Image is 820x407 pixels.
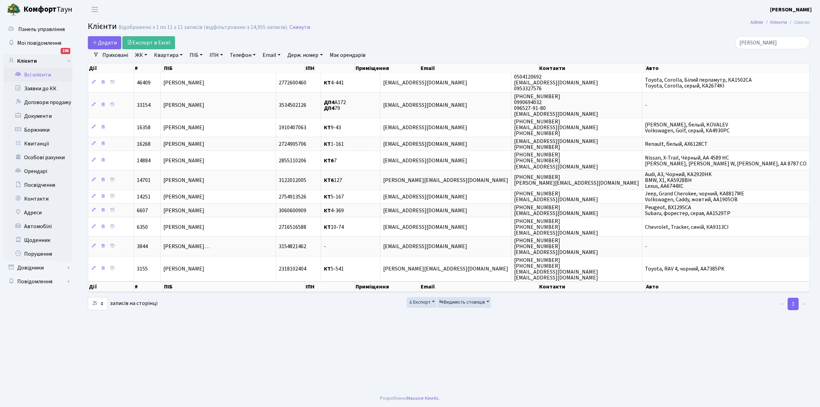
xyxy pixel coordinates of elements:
a: Повідомлення [3,275,72,288]
b: КТ [324,79,331,87]
span: 0504120692 [EMAIL_ADDRESS][DOMAIN_NAME] 0953327576 [514,73,598,92]
div: Розроблено . [380,395,440,402]
a: Email [260,49,283,61]
a: 1 [788,298,799,310]
span: 3155 [137,265,148,273]
b: КТ [324,207,331,214]
span: [PERSON_NAME] [163,265,204,273]
th: ІПН [305,282,355,292]
b: [PERSON_NAME] [770,6,812,13]
th: ІПН [305,63,355,73]
b: КТ [324,223,331,231]
span: 16268 [137,140,151,148]
span: 4-369 [324,207,344,214]
a: Має орендарів [327,49,368,61]
a: Клієнти [770,19,787,26]
span: 3154821462 [279,243,306,250]
b: ДП4 [324,99,335,106]
span: [PERSON_NAME] [163,124,204,131]
span: [PERSON_NAME], белый, KOVALEV Volkswagen, Golf, серый, КА4930РС [645,121,730,134]
a: Квитанції [3,137,72,151]
span: 2754913526 [279,193,306,201]
b: КТ [324,193,331,201]
span: Nissan, X-Trail, Чёрный, АА 4589 НС [PERSON_NAME], [PERSON_NAME] W, [PERSON_NAME], АА 8787 СО [645,154,807,167]
th: Контакти [539,282,645,292]
span: [EMAIL_ADDRESS][DOMAIN_NAME] [383,124,467,131]
a: Посвідчення [3,178,72,192]
a: Особові рахунки [3,151,72,164]
a: Договори продажу [3,95,72,109]
span: 4-441 [324,79,344,87]
span: 46409 [137,79,151,87]
span: [EMAIL_ADDRESS][DOMAIN_NAME] [PHONE_NUMBER] [514,138,598,151]
a: Приховані [100,49,131,61]
span: [PERSON_NAME] [163,157,204,165]
li: Список [787,19,810,26]
span: 9-43 [324,124,341,131]
span: [PERSON_NAME]… [163,243,210,250]
span: [PERSON_NAME] [163,79,204,87]
span: 2716516588 [279,223,306,231]
button: Експорт [407,297,437,308]
span: [PHONE_NUMBER] [EMAIL_ADDRESS][DOMAIN_NAME] [514,204,598,217]
span: Toyota, RAV 4, чорний, AA7385PK [645,265,725,273]
a: Massive Kinetic [407,395,439,402]
a: Контакти [3,192,72,206]
span: [PERSON_NAME] [163,207,204,214]
a: Довідники [3,261,72,275]
th: ПІБ [163,63,305,73]
span: 127 [324,176,342,184]
span: [EMAIL_ADDRESS][DOMAIN_NAME] [383,101,467,109]
span: Peugeot, ВХ1295СА Subaru, форестер, серая, АА1529ТР [645,204,730,217]
span: [PERSON_NAME] [163,140,204,148]
div: Відображено з 1 по 11 з 11 записів (відфільтровано з 14,955 записів). [119,24,288,31]
a: Скинути [289,24,310,31]
nav: breadcrumb [740,15,820,30]
span: 1-161 [324,140,344,148]
span: Видимість стовпців [439,299,485,306]
span: 2318102404 [279,265,306,273]
span: Експорт [408,299,431,306]
a: ЖК [132,49,150,61]
a: Щоденник [3,233,72,247]
span: [EMAIL_ADDRESS][DOMAIN_NAME] [383,243,467,250]
th: Авто [645,282,810,292]
span: - [645,243,647,250]
a: [PERSON_NAME] [770,6,812,14]
b: КТ [324,140,331,148]
a: Всі клієнти [3,68,72,82]
span: [PERSON_NAME][EMAIL_ADDRESS][DOMAIN_NAME] [383,265,508,273]
a: Квартира [151,49,185,61]
span: Панель управління [18,26,65,33]
span: 3534502126 [279,101,306,109]
button: Видимість стовпців [437,297,491,308]
a: Орендарі [3,164,72,178]
span: [PERSON_NAME] [163,176,204,184]
span: 3060600909 [279,207,306,214]
span: 2772600460 [279,79,306,87]
b: КТ6 [324,176,334,184]
a: Клієнти [3,54,72,68]
img: logo.png [7,3,21,17]
span: Renault, белый, АХ6128СТ [645,140,708,148]
a: Заявки до КК [3,82,72,95]
a: Держ. номер [285,49,325,61]
a: Експорт в Excel [122,36,175,49]
span: 14884 [137,157,151,165]
div: 198 [61,48,70,54]
a: Боржники [3,123,72,137]
span: 5-541 [324,265,344,273]
span: [PHONE_NUMBER] [PHONE_NUMBER] [EMAIL_ADDRESS][DOMAIN_NAME] [EMAIL_ADDRESS][DOMAIN_NAME] [514,256,598,282]
span: [PHONE_NUMBER] [EMAIL_ADDRESS][DOMAIN_NAME] [514,190,598,203]
a: Автомобілі [3,220,72,233]
th: Email [420,282,539,292]
a: Адреси [3,206,72,220]
span: Таун [23,4,72,16]
a: Панель управління [3,22,72,36]
span: А172 79 [324,99,346,112]
span: Jeep, Grand Cherokee, чорний, KA8817ME Volkswagen, Caddy, жовтий, АА1905ОВ [645,190,744,203]
span: [PERSON_NAME] [163,101,204,109]
span: 2855110206 [279,157,306,165]
b: КТ6 [324,157,334,165]
span: 10-74 [324,223,344,231]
